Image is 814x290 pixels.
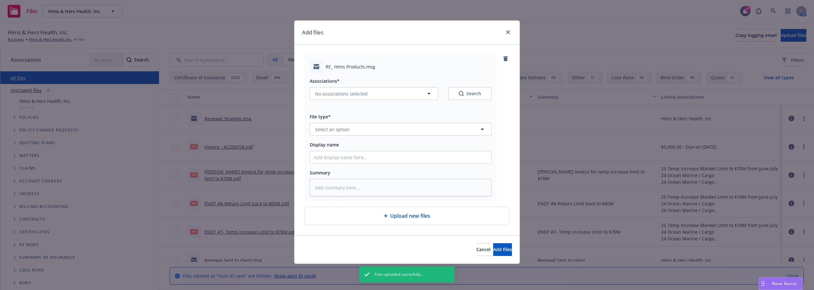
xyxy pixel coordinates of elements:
[315,90,368,97] span: No associations selected
[493,243,512,256] button: Add files
[448,87,492,100] button: SearchSearch
[310,142,339,148] span: Display name
[315,126,349,133] span: Select an option
[772,281,797,286] span: Nova Assist
[759,278,767,290] div: Drag to move
[390,212,430,220] span: Upload new files
[476,243,491,256] button: Cancel
[504,28,512,36] a: close
[375,272,423,277] span: Files uploaded succesfully...
[502,55,509,62] a: remove
[310,78,340,84] span: Associations*
[310,114,331,120] span: File type*
[305,207,509,225] div: Upload new files
[326,63,375,70] span: RE_ Hims Products.msg
[459,90,481,97] div: Search
[310,151,491,163] input: Add display name here...
[459,91,464,96] svg: Search
[310,123,492,136] button: Select an option
[310,87,438,100] button: No associations selected
[476,246,491,252] span: Cancel
[310,170,330,176] span: Summary
[302,28,323,37] h1: Add files
[493,246,512,252] span: Add files
[759,277,803,290] button: Nova Assist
